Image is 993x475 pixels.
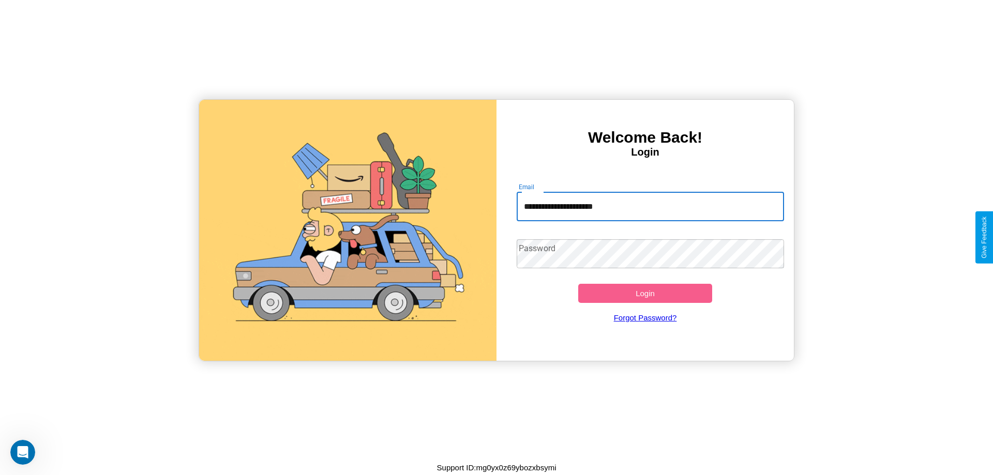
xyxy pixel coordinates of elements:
[578,284,712,303] button: Login
[496,129,794,146] h3: Welcome Back!
[511,303,779,332] a: Forgot Password?
[10,440,35,465] iframe: Intercom live chat
[519,182,535,191] label: Email
[437,461,556,474] p: Support ID: mg0yx0z69ybozxbsymi
[199,100,496,361] img: gif
[496,146,794,158] h4: Login
[981,217,988,258] div: Give Feedback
